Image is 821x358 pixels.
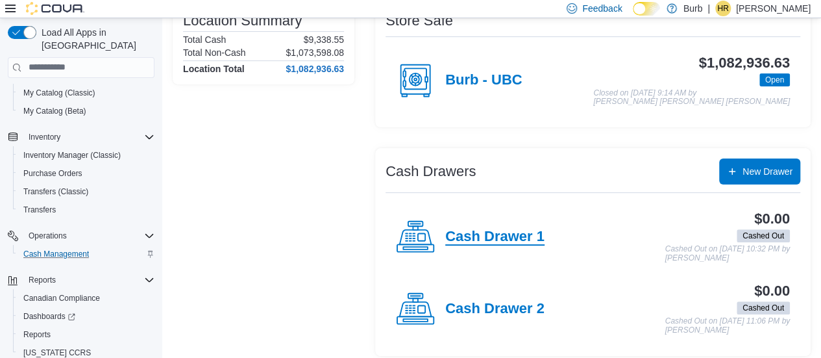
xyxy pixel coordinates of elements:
[18,85,154,101] span: My Catalog (Classic)
[23,205,56,215] span: Transfers
[13,307,160,326] a: Dashboards
[765,74,784,86] span: Open
[23,168,82,179] span: Purchase Orders
[29,132,60,142] span: Inventory
[754,283,790,299] h3: $0.00
[445,229,545,246] h4: Cash Drawer 1
[665,317,790,335] p: Cashed Out on [DATE] 11:06 PM by [PERSON_NAME]
[29,275,56,285] span: Reports
[683,1,703,16] p: Burb
[23,293,100,303] span: Canadian Compliance
[23,272,154,288] span: Reports
[13,326,160,344] button: Reports
[23,311,75,322] span: Dashboards
[742,302,784,314] span: Cashed Out
[23,129,154,145] span: Inventory
[13,289,160,307] button: Canadian Compliance
[23,228,154,244] span: Operations
[18,327,56,342] a: Reports
[23,329,51,340] span: Reports
[13,146,160,164] button: Inventory Manager (Classic)
[18,184,93,199] a: Transfers (Classic)
[386,13,453,29] h3: Store Safe
[633,2,660,16] input: Dark Mode
[18,246,94,262] a: Cash Management
[286,64,344,74] h4: $1,082,936.63
[18,309,80,324] a: Dashboards
[18,290,105,306] a: Canadian Compliance
[13,164,160,183] button: Purchase Orders
[23,88,95,98] span: My Catalog (Classic)
[593,89,790,107] p: Closed on [DATE] 9:14 AM by [PERSON_NAME] [PERSON_NAME] [PERSON_NAME]
[3,128,160,146] button: Inventory
[3,227,160,245] button: Operations
[23,249,89,259] span: Cash Management
[18,202,154,218] span: Transfers
[23,272,61,288] button: Reports
[18,309,154,324] span: Dashboards
[13,84,160,102] button: My Catalog (Classic)
[183,47,246,58] h6: Total Non-Cash
[719,159,800,185] button: New Drawer
[36,26,154,52] span: Load All Apps in [GEOGRAPHIC_DATA]
[18,103,154,119] span: My Catalog (Beta)
[18,166,154,181] span: Purchase Orders
[304,34,344,45] p: $9,338.55
[18,202,61,218] a: Transfers
[3,271,160,289] button: Reports
[18,85,101,101] a: My Catalog (Classic)
[29,231,67,241] span: Operations
[13,245,160,263] button: Cash Management
[754,211,790,227] h3: $0.00
[715,1,731,16] div: Harsha Ramasamy
[23,348,91,358] span: [US_STATE] CCRS
[183,34,226,45] h6: Total Cash
[759,73,790,86] span: Open
[286,47,344,58] p: $1,073,598.08
[183,64,245,74] h4: Location Total
[23,228,72,244] button: Operations
[707,1,710,16] p: |
[582,2,622,15] span: Feedback
[18,103,92,119] a: My Catalog (Beta)
[23,129,66,145] button: Inventory
[18,246,154,262] span: Cash Management
[18,166,88,181] a: Purchase Orders
[386,164,476,179] h3: Cash Drawers
[742,230,784,242] span: Cashed Out
[23,150,121,160] span: Inventory Manager (Classic)
[445,301,545,318] h4: Cash Drawer 2
[742,165,792,178] span: New Drawer
[18,290,154,306] span: Canadian Compliance
[18,327,154,342] span: Reports
[445,72,522,89] h4: Burb - UBC
[737,229,790,242] span: Cashed Out
[18,147,126,163] a: Inventory Manager (Classic)
[183,13,302,29] h3: Location Summary
[737,301,790,314] span: Cashed Out
[18,184,154,199] span: Transfers (Classic)
[23,186,88,197] span: Transfers (Classic)
[26,2,84,15] img: Cova
[665,245,790,262] p: Cashed Out on [DATE] 10:32 PM by [PERSON_NAME]
[13,102,160,120] button: My Catalog (Beta)
[698,55,790,71] h3: $1,082,936.63
[13,183,160,201] button: Transfers (Classic)
[18,147,154,163] span: Inventory Manager (Classic)
[13,201,160,219] button: Transfers
[717,1,728,16] span: HR
[23,106,86,116] span: My Catalog (Beta)
[736,1,811,16] p: [PERSON_NAME]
